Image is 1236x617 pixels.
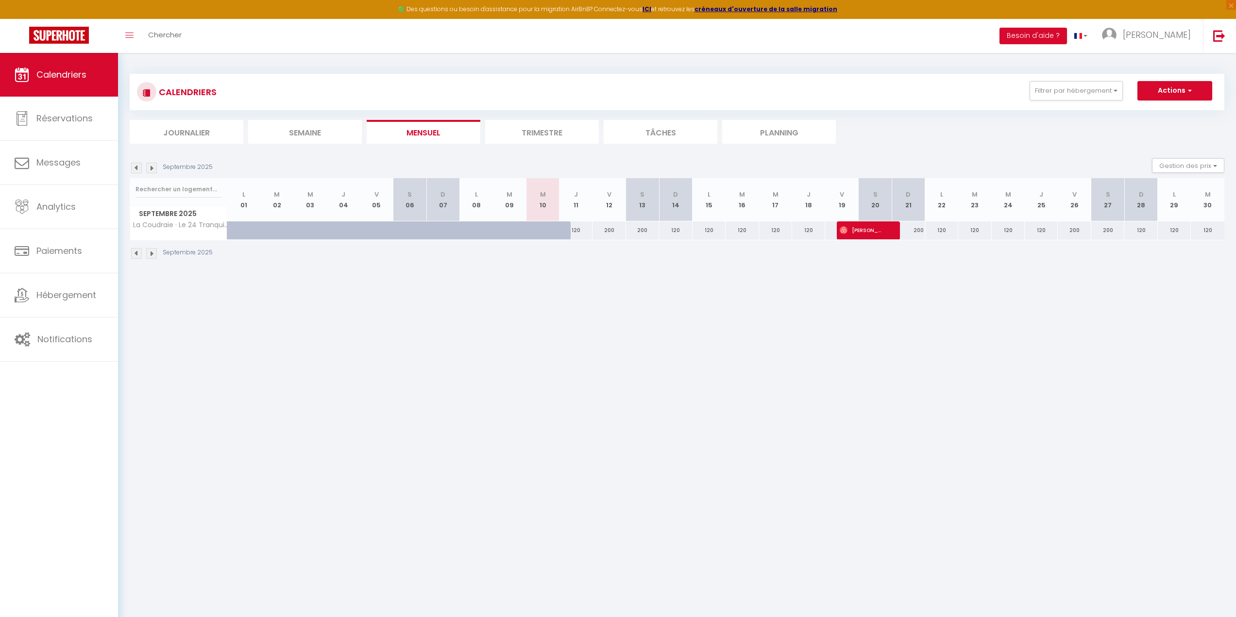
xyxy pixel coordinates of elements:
[559,221,593,239] div: 120
[1091,178,1124,221] th: 27
[759,178,792,221] th: 17
[1123,29,1191,41] span: [PERSON_NAME]
[1191,221,1224,239] div: 120
[367,120,480,144] li: Mensuel
[640,190,644,199] abbr: S
[341,190,345,199] abbr: J
[1030,81,1123,100] button: Filtrer par hébergement
[1191,178,1224,221] th: 30
[293,178,326,221] th: 03
[659,221,692,239] div: 120
[1124,221,1157,239] div: 120
[1058,221,1091,239] div: 200
[141,19,189,53] a: Chercher
[726,221,759,239] div: 120
[36,245,82,257] span: Paiements
[792,178,825,221] th: 18
[163,163,213,172] p: Septembre 2025
[36,289,96,301] span: Hébergement
[873,190,878,199] abbr: S
[156,81,217,103] h3: CALENDRIERS
[593,178,626,221] th: 12
[407,190,412,199] abbr: S
[859,178,892,221] th: 20
[1139,190,1144,199] abbr: D
[1124,178,1157,221] th: 28
[759,221,792,239] div: 120
[493,178,526,221] th: 09
[1095,19,1203,53] a: ... [PERSON_NAME]
[593,221,626,239] div: 200
[393,178,426,221] th: 06
[1005,190,1011,199] abbr: M
[132,221,229,229] span: La Coudraie · Le 24 Tranquille
[694,5,837,13] a: créneaux d'ouverture de la salle migration
[992,178,1025,221] th: 24
[659,178,692,221] th: 14
[925,178,958,221] th: 22
[722,120,836,144] li: Planning
[840,190,844,199] abbr: V
[1137,81,1212,100] button: Actions
[840,221,884,239] span: [PERSON_NAME]
[892,178,925,221] th: 21
[607,190,611,199] abbr: V
[1205,190,1211,199] abbr: M
[726,178,759,221] th: 16
[135,181,221,198] input: Rechercher un logement...
[958,221,991,239] div: 120
[440,190,445,199] abbr: D
[148,30,182,40] span: Chercher
[604,120,717,144] li: Tâches
[526,178,559,221] th: 10
[360,178,393,221] th: 05
[426,178,459,221] th: 07
[1158,221,1191,239] div: 120
[507,190,512,199] abbr: M
[307,190,313,199] abbr: M
[1039,190,1043,199] abbr: J
[460,178,493,221] th: 08
[693,221,726,239] div: 120
[972,190,978,199] abbr: M
[485,120,599,144] li: Trimestre
[227,178,260,221] th: 01
[626,221,659,239] div: 200
[708,190,711,199] abbr: L
[1091,221,1124,239] div: 200
[540,190,546,199] abbr: M
[892,221,925,239] div: 200
[807,190,811,199] abbr: J
[1025,221,1058,239] div: 120
[242,190,245,199] abbr: L
[999,28,1067,44] button: Besoin d'aide ?
[574,190,578,199] abbr: J
[626,178,659,221] th: 13
[673,190,678,199] abbr: D
[274,190,280,199] abbr: M
[327,178,360,221] th: 04
[925,221,958,239] div: 120
[792,221,825,239] div: 120
[1025,178,1058,221] th: 25
[1058,178,1091,221] th: 26
[475,190,478,199] abbr: L
[36,68,86,81] span: Calendriers
[260,178,293,221] th: 02
[992,221,1025,239] div: 120
[739,190,745,199] abbr: M
[1072,190,1077,199] abbr: V
[643,5,651,13] a: ICI
[36,200,76,213] span: Analytics
[374,190,379,199] abbr: V
[958,178,991,221] th: 23
[773,190,779,199] abbr: M
[559,178,593,221] th: 11
[693,178,726,221] th: 15
[1213,30,1225,42] img: logout
[29,27,89,44] img: Super Booking
[163,248,213,257] p: Septembre 2025
[130,207,227,221] span: Septembre 2025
